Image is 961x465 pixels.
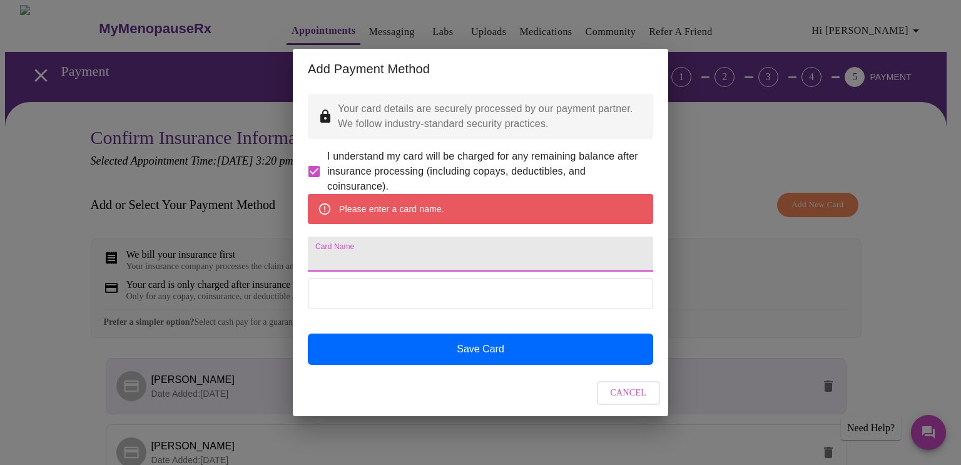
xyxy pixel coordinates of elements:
[308,59,653,79] h2: Add Payment Method
[327,149,643,194] span: I understand my card will be charged for any remaining balance after insurance processing (includ...
[308,334,653,365] button: Save Card
[339,198,444,220] div: Please enter a card name.
[308,278,653,309] iframe: Secure Credit Card Form
[611,386,647,401] span: Cancel
[597,381,661,406] button: Cancel
[338,101,643,131] p: Your card details are securely processed by our payment partner. We follow industry-standard secu...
